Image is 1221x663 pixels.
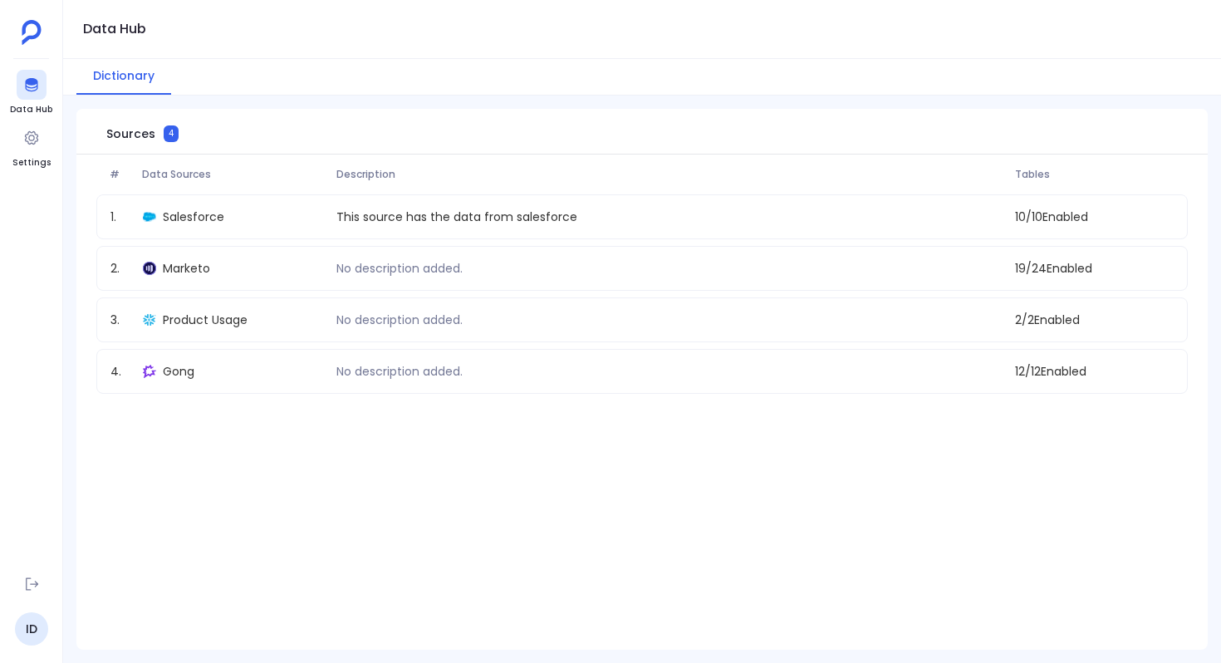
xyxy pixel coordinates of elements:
span: Settings [12,156,51,169]
img: petavue logo [22,20,42,45]
span: 1 . [104,209,136,226]
span: Product Usage [163,312,248,328]
span: Sources [106,125,155,142]
p: No description added. [330,363,469,381]
a: ID [15,612,48,646]
span: 12 / 12 Enabled [1008,363,1180,381]
span: 4 [164,125,179,142]
span: Description [330,168,1009,181]
h1: Data Hub [83,17,146,41]
a: Settings [12,123,51,169]
p: No description added. [330,260,469,277]
span: Marketo [163,260,210,277]
span: Salesforce [163,209,224,225]
a: Data Hub [10,70,52,116]
span: 4 . [104,363,136,381]
span: 2 . [104,260,136,277]
span: 19 / 24 Enabled [1008,260,1180,277]
span: 3 . [104,312,136,329]
p: No description added. [330,312,469,329]
span: Data Hub [10,103,52,116]
button: Dictionary [76,59,171,95]
span: Data Sources [135,168,330,181]
span: 10 / 10 Enabled [1008,209,1180,226]
span: # [103,168,135,181]
span: Gong [163,363,194,380]
p: This source has the data from salesforce [330,209,584,226]
span: Tables [1008,168,1181,181]
span: 2 / 2 Enabled [1008,312,1180,329]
